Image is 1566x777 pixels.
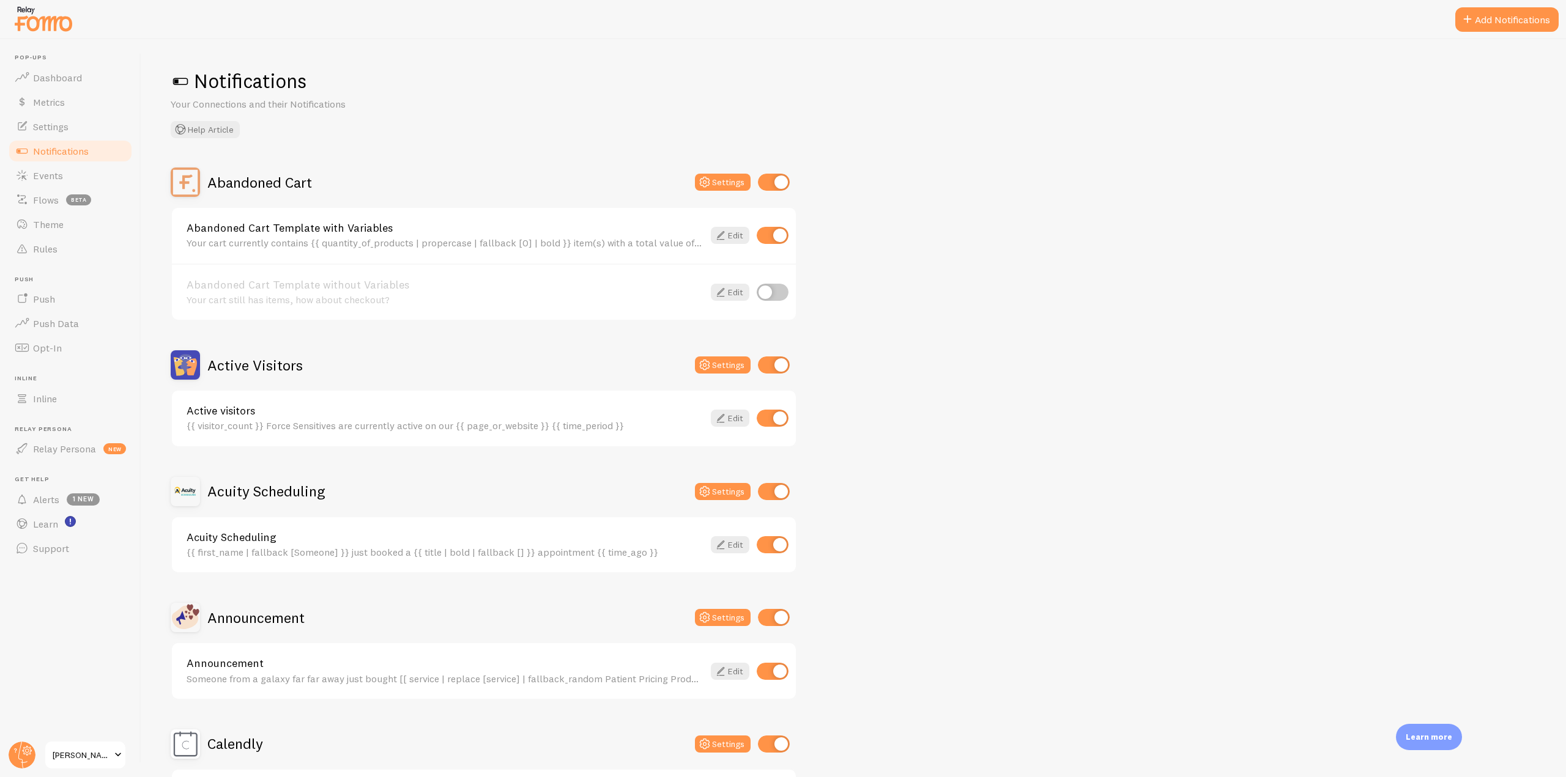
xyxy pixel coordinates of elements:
[33,169,63,182] span: Events
[33,342,62,354] span: Opt-In
[33,145,89,157] span: Notifications
[33,243,58,255] span: Rules
[207,356,303,375] h2: Active Visitors
[7,139,133,163] a: Notifications
[171,477,200,506] img: Acuity Scheduling
[171,350,200,380] img: Active Visitors
[7,487,133,512] a: Alerts 1 new
[207,734,263,753] h2: Calendly
[33,96,65,108] span: Metrics
[171,603,200,632] img: Announcement
[15,54,133,62] span: Pop-ups
[7,163,133,188] a: Events
[33,392,57,405] span: Inline
[53,748,111,762] span: [PERSON_NAME]-test-store
[1396,724,1462,750] div: Learn more
[7,336,133,360] a: Opt-In
[695,735,751,753] button: Settings
[187,658,703,669] a: Announcement
[187,237,703,248] div: Your cart currently contains {{ quantity_of_products | propercase | fallback [0] | bold }} item(s...
[711,410,749,427] a: Edit
[187,673,703,684] div: Someone from a galaxy far far away just bought [[ service | replace [service] | fallback_random P...
[66,194,91,205] span: beta
[187,223,703,234] a: Abandoned Cart Template with Variables
[7,114,133,139] a: Settings
[207,608,305,627] h2: Announcement
[7,90,133,114] a: Metrics
[7,436,133,461] a: Relay Persona new
[7,311,133,336] a: Push Data
[33,317,79,330] span: Push Data
[711,536,749,553] a: Edit
[187,420,703,431] div: {{ visitor_count }} Force Sensitives are currently active on our {{ page_or_website }} {{ time_pe...
[33,72,82,84] span: Dashboard
[33,493,59,506] span: Alerts
[33,293,55,305] span: Push
[33,542,69,554] span: Support
[33,218,64,230] span: Theme
[1406,731,1452,743] p: Learn more
[7,536,133,561] a: Support
[187,405,703,416] a: Active visitors
[711,663,749,680] a: Edit
[7,386,133,411] a: Inline
[7,188,133,212] a: Flows beta
[33,443,96,455] span: Relay Persona
[33,194,59,206] span: Flows
[13,3,74,34] img: fomo-relay-logo-orange.svg
[187,532,703,543] a: Acuity Scheduling
[187,547,703,558] div: {{ first_name | fallback [Someone] }} just booked a {{ title | bold | fallback [] }} appointment ...
[7,212,133,237] a: Theme
[44,740,127,770] a: [PERSON_NAME]-test-store
[15,276,133,284] span: Push
[171,97,464,111] p: Your Connections and their Notifications
[15,425,133,433] span: Relay Persona
[171,168,200,197] img: Abandoned Cart
[207,173,312,192] h2: Abandoned Cart
[7,512,133,536] a: Learn
[7,287,133,311] a: Push
[711,284,749,301] a: Edit
[7,65,133,90] a: Dashboard
[187,294,703,305] div: Your cart still has items, how about checkout?
[15,476,133,484] span: Get Help
[711,227,749,244] a: Edit
[171,729,200,759] img: Calendly
[103,443,126,454] span: new
[695,483,751,500] button: Settings
[15,375,133,383] span: Inline
[7,237,133,261] a: Rules
[207,482,325,501] h2: Acuity Scheduling
[171,121,240,138] button: Help Article
[171,68,1537,94] h1: Notifications
[67,493,100,506] span: 1 new
[695,174,751,191] button: Settings
[65,516,76,527] svg: <p>Watch New Feature Tutorials!</p>
[33,518,58,530] span: Learn
[33,120,69,133] span: Settings
[187,279,703,290] a: Abandoned Cart Template without Variables
[695,609,751,626] button: Settings
[695,356,751,374] button: Settings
